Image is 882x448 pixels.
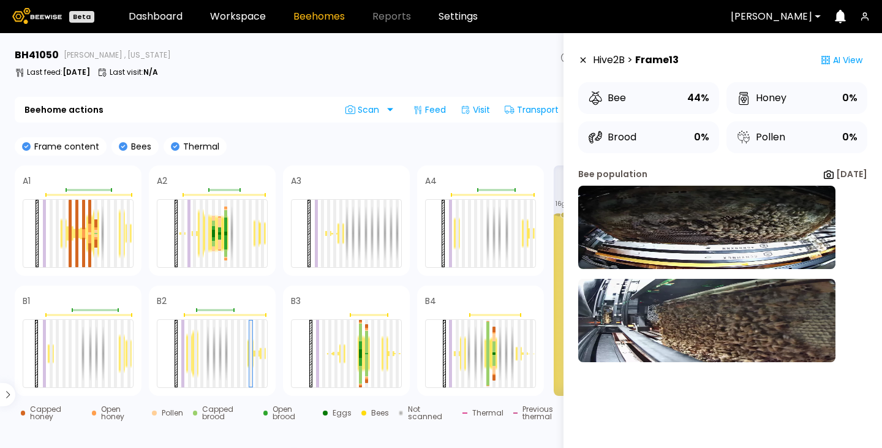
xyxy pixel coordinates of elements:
[273,406,313,420] div: Open brood
[101,406,142,420] div: Open honey
[127,142,151,151] p: Bees
[556,201,572,207] span: 16 gal
[291,297,301,305] h4: B3
[578,279,835,362] img: 20250824_123027_-0700-b-1276-back-41050-AANCNHXH.jpg
[293,12,345,21] a: Beehomes
[162,409,183,417] div: Pollen
[842,89,858,107] div: 0%
[425,177,437,185] h4: A4
[372,12,411,21] span: Reports
[635,53,679,67] strong: Frame 13
[27,69,90,76] p: Last feed :
[30,406,81,420] div: Capped honey
[23,177,31,185] h4: A1
[143,67,158,77] b: N/A
[472,409,503,417] div: Thermal
[333,409,352,417] div: Eggs
[425,297,436,305] h4: B4
[129,12,183,21] a: Dashboard
[736,130,785,145] div: Pollen
[157,297,167,305] h4: B2
[588,91,626,105] div: Bee
[23,297,30,305] h4: B1
[578,186,835,269] img: 20250824_123027_-0700-b-1276-front-41050-AANCNHXH.jpg
[69,11,94,23] div: Beta
[345,105,383,115] span: Scan
[408,100,451,120] div: Feed
[202,406,254,420] div: Capped brood
[588,130,636,145] div: Brood
[371,409,389,417] div: Bees
[179,142,219,151] p: Thermal
[456,100,495,120] div: Visit
[500,100,563,120] div: Transport
[694,129,709,146] div: 0%
[291,177,301,185] h4: A3
[593,48,679,72] div: Hive 2 B >
[157,177,167,185] h4: A2
[736,91,786,105] div: Honey
[12,8,62,24] img: Beewise logo
[31,142,99,151] p: Frame content
[842,129,858,146] div: 0%
[836,168,867,180] b: [DATE]
[522,406,579,420] div: Previous thermal
[210,12,266,21] a: Workspace
[24,105,104,114] b: Beehome actions
[439,12,478,21] a: Settings
[687,89,709,107] div: 44%
[110,69,158,76] p: Last visit :
[408,406,452,420] div: Not scanned
[62,67,90,77] b: [DATE]
[816,48,867,72] div: AI View
[15,50,59,60] h3: BH 41050
[578,168,647,181] div: Bee population
[64,51,171,59] span: [PERSON_NAME] , [US_STATE]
